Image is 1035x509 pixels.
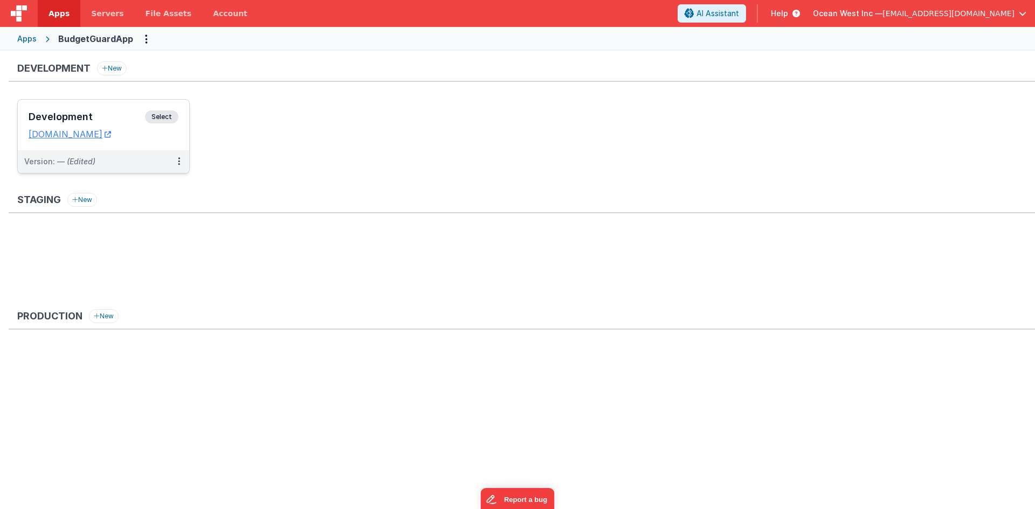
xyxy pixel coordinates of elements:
[678,4,746,23] button: AI Assistant
[17,63,91,74] h3: Development
[67,193,97,207] button: New
[146,8,192,19] span: File Assets
[29,111,145,122] h3: Development
[91,8,123,19] span: Servers
[97,61,127,75] button: New
[49,8,70,19] span: Apps
[89,309,119,323] button: New
[17,311,82,322] h3: Production
[17,33,37,44] div: Apps
[24,156,95,167] div: Version: —
[882,8,1015,19] span: [EMAIL_ADDRESS][DOMAIN_NAME]
[813,8,1026,19] button: Ocean West Inc — [EMAIL_ADDRESS][DOMAIN_NAME]
[67,157,95,166] span: (Edited)
[137,30,155,47] button: Options
[696,8,739,19] span: AI Assistant
[29,129,111,140] a: [DOMAIN_NAME]
[771,8,788,19] span: Help
[813,8,882,19] span: Ocean West Inc —
[58,32,133,45] div: BudgetGuardApp
[145,110,178,123] span: Select
[17,194,61,205] h3: Staging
